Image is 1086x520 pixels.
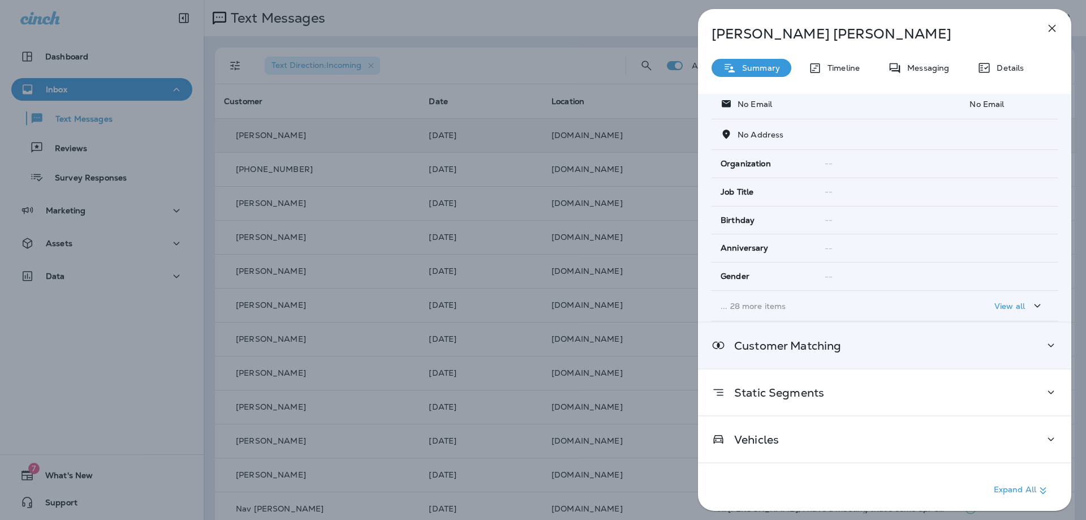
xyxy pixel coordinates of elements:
span: Birthday [721,216,755,225]
p: Messaging [902,63,949,72]
span: Organization [721,159,771,169]
p: Expand All [994,484,1050,497]
span: Job Title [721,187,753,197]
span: -- [825,215,833,225]
span: Gender [721,272,749,281]
span: Anniversary [721,243,769,253]
p: Details [991,63,1024,72]
p: Customer Matching [725,341,841,350]
p: No Email [732,100,772,109]
span: -- [825,243,833,253]
span: -- [825,187,833,197]
p: Vehicles [725,435,779,444]
span: -- [825,272,833,282]
p: No Email [963,100,1049,109]
p: No Address [732,130,783,139]
button: Expand All [989,480,1054,501]
p: View all [994,302,1025,311]
button: View all [990,295,1049,316]
span: -- [825,158,833,169]
p: ... 28 more items [721,302,945,311]
p: Summary [736,63,780,72]
p: Timeline [822,63,860,72]
p: [PERSON_NAME] [PERSON_NAME] [712,26,1020,42]
p: Static Segments [725,388,824,397]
